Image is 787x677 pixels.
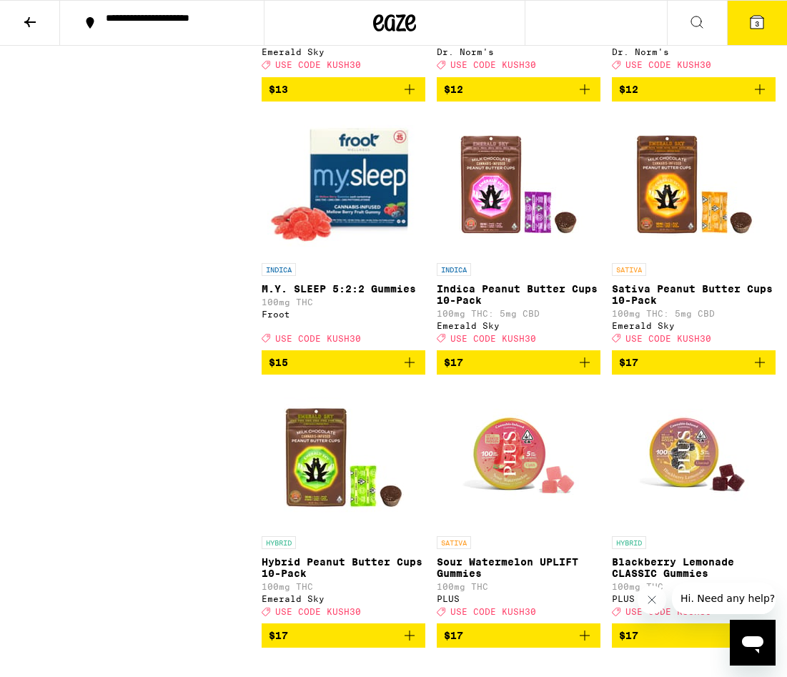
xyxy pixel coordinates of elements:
p: Sativa Peanut Butter Cups 10-Pack [612,283,776,306]
p: Blackberry Lemonade CLASSIC Gummies [612,556,776,579]
img: Emerald Sky - Indica Peanut Butter Cups 10-Pack [447,113,590,256]
span: $17 [619,630,638,641]
span: $17 [269,630,288,641]
p: SATIVA [437,536,471,549]
button: Add to bag [612,350,776,375]
div: Emerald Sky [262,594,425,603]
button: Add to bag [262,77,425,102]
span: $13 [269,84,288,95]
div: PLUS [437,594,600,603]
span: USE CODE KUSH30 [450,61,536,70]
p: Sour Watermelon UPLIFT Gummies [437,556,600,579]
span: USE CODE KUSH30 [275,61,361,70]
div: Dr. Norm's [612,47,776,56]
button: Add to bag [262,350,425,375]
button: Add to bag [262,623,425,648]
p: INDICA [437,263,471,276]
img: PLUS - Blackberry Lemonade CLASSIC Gummies [623,386,766,529]
span: USE CODE KUSH30 [625,334,711,343]
p: 100mg THC: 5mg CBD [437,309,600,318]
div: Emerald Sky [437,321,600,330]
span: $12 [444,84,463,95]
p: Hybrid Peanut Butter Cups 10-Pack [262,556,425,579]
p: 100mg THC [262,582,425,591]
span: $17 [619,357,638,368]
button: 3 [727,1,787,45]
span: $12 [619,84,638,95]
p: HYBRID [612,536,646,549]
span: $17 [444,630,463,641]
div: Emerald Sky [262,47,425,56]
span: USE CODE KUSH30 [275,334,361,343]
a: Open page for Hybrid Peanut Butter Cups 10-Pack from Emerald Sky [262,386,425,623]
img: Froot - M.Y. SLEEP 5:2:2 Gummies [267,113,420,256]
p: Indica Peanut Butter Cups 10-Pack [437,283,600,306]
button: Add to bag [437,350,600,375]
iframe: Message from company [672,583,776,614]
span: USE CODE KUSH30 [275,607,361,616]
p: 100mg THC [437,582,600,591]
span: USE CODE KUSH30 [450,334,536,343]
button: Add to bag [437,77,600,102]
span: 3 [755,19,759,28]
p: INDICA [262,263,296,276]
span: USE CODE KUSH30 [625,61,711,70]
a: Open page for Blackberry Lemonade CLASSIC Gummies from PLUS [612,386,776,623]
div: Emerald Sky [612,321,776,330]
p: HYBRID [262,536,296,549]
span: $17 [444,357,463,368]
div: Dr. Norm's [437,47,600,56]
iframe: Close message [638,585,666,614]
span: USE CODE KUSH30 [450,607,536,616]
button: Add to bag [612,623,776,648]
p: 100mg THC [612,582,776,591]
p: M.Y. SLEEP 5:2:2 Gummies [262,283,425,295]
p: 100mg THC [262,297,425,307]
span: $15 [269,357,288,368]
p: 100mg THC: 5mg CBD [612,309,776,318]
button: Add to bag [437,623,600,648]
button: Add to bag [612,77,776,102]
span: USE CODE KUSH30 [625,607,711,616]
a: Open page for Sativa Peanut Butter Cups 10-Pack from Emerald Sky [612,113,776,350]
img: Emerald Sky - Hybrid Peanut Butter Cups 10-Pack [272,386,415,529]
p: SATIVA [612,263,646,276]
div: PLUS [612,594,776,603]
a: Open page for Indica Peanut Butter Cups 10-Pack from Emerald Sky [437,113,600,350]
iframe: Button to launch messaging window [730,620,776,666]
img: Emerald Sky - Sativa Peanut Butter Cups 10-Pack [623,113,766,256]
img: PLUS - Sour Watermelon UPLIFT Gummies [447,386,590,529]
a: Open page for M.Y. SLEEP 5:2:2 Gummies from Froot [262,113,425,350]
a: Open page for Sour Watermelon UPLIFT Gummies from PLUS [437,386,600,623]
div: Froot [262,310,425,319]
